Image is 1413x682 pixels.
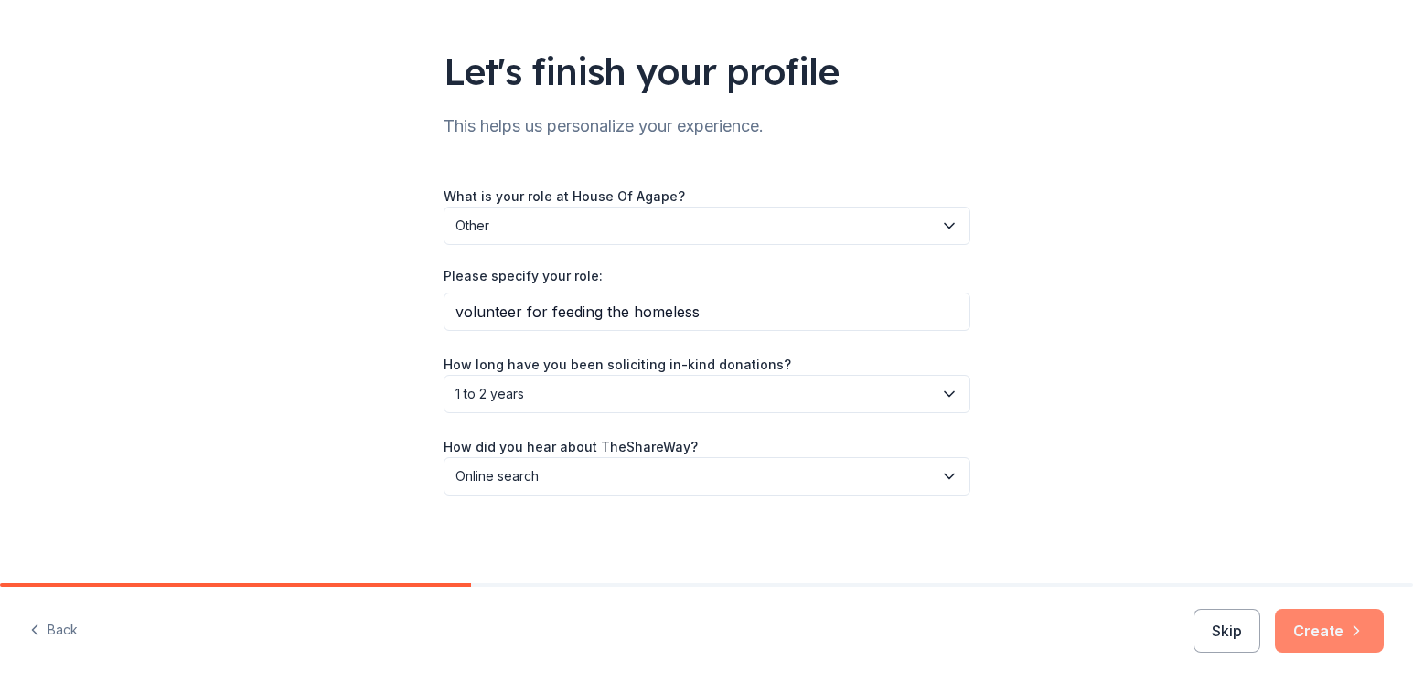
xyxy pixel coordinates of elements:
button: Back [29,612,78,650]
button: Create [1275,609,1384,653]
button: Other [444,207,970,245]
div: Let's finish your profile [444,46,970,97]
button: Online search [444,457,970,496]
label: What is your role at House Of Agape? [444,187,685,206]
span: 1 to 2 years [455,383,933,405]
label: How long have you been soliciting in-kind donations? [444,356,791,374]
div: This helps us personalize your experience. [444,112,970,141]
label: How did you hear about TheShareWay? [444,438,698,456]
label: Please specify your role: [444,267,603,285]
span: Online search [455,465,933,487]
button: 1 to 2 years [444,375,970,413]
span: Other [455,215,933,237]
button: Skip [1194,609,1260,653]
